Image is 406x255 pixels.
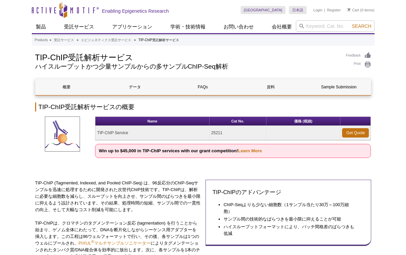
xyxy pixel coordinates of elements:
[268,20,296,33] a: 会社概要
[313,8,322,12] a: Login
[224,216,357,223] li: サンプル間の技術的なばらつきを最小限に抑えることが可能
[35,64,339,70] h2: ハイスループットかつ少量サンプルからの多サンプルChIP-Seq解析
[99,148,262,153] strong: Win up to $45,000 in TIP-ChIP services with our grant competition!
[213,188,364,196] h3: TIP-ChIPのアドバンテージ
[346,52,371,59] a: Feedback
[50,38,52,42] li: »
[32,20,50,33] a: 製品
[139,38,179,42] li: TIP-ChIP受託解析サービス
[224,201,357,215] li: ChIP-Seqよりも少ない細胞数（1サンプル当たり30万～100万細胞）
[210,126,266,140] td: 25211
[342,128,369,138] a: Get Quote
[307,79,370,95] a: Sample Submission
[60,20,98,33] a: 受託サービス
[171,79,234,95] a: FAQs
[296,20,375,32] input: Keyword, Cat. No.
[352,23,371,29] span: Search
[327,8,341,12] a: Register
[103,79,166,95] a: データ
[95,126,210,140] td: TIP-ChIP Service
[241,6,286,14] a: [GEOGRAPHIC_DATA]
[35,52,339,62] h1: TIP-ChIP受託解析サービス
[266,117,341,126] th: 価格 (税抜)
[210,117,266,126] th: Cat No.
[350,23,373,29] button: Search
[224,224,357,237] li: ハイスループットフォーマットにより、バッチ間格差のばらつきも低減
[239,79,302,95] a: 資料
[35,37,48,43] a: Products
[238,148,262,153] a: Learn More
[77,38,79,42] li: »
[134,38,136,42] li: »
[108,20,156,33] a: アプリケーション
[347,8,359,12] a: Cart
[347,8,350,11] img: Your Cart
[346,61,371,68] a: Print
[347,6,375,14] li: (0 items)
[81,37,131,43] a: エピジェネティクス受託サービス
[54,37,74,43] a: 受託サービス
[220,20,258,33] a: お問い合わせ
[102,8,169,14] h2: Enabling Epigenetics Research
[35,180,201,213] p: TIP-ChIP (Tagmented, Indexed, and Pooled ChIP-Seq) は、96反応分のChIP-Seqサンプルを迅速に処理するために開発された次世代ChIP技術で...
[289,6,307,14] a: 日本語
[79,241,151,246] a: PIXUL®マルチサンプルソニケーター
[35,102,371,111] h2: TIP-ChIP受託解析サービスの概要
[95,117,210,126] th: Name
[91,240,94,244] sup: ®
[324,6,325,14] li: |
[166,20,210,33] a: 学術・技術情報
[45,116,80,152] img: TIP-ChIP Service
[35,79,98,95] a: 概要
